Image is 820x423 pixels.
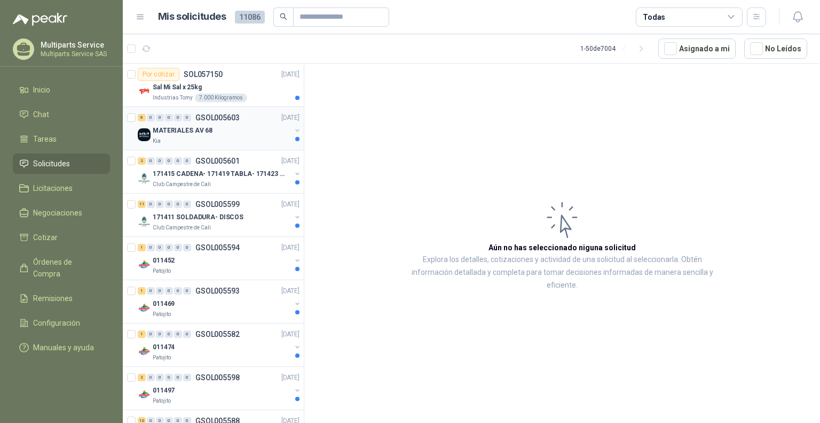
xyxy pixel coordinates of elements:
div: 1 - 50 de 7004 [580,40,650,57]
p: Multiparts Service [41,41,107,49]
div: 1 [138,244,146,251]
a: Tareas [13,129,110,149]
span: Órdenes de Compra [33,256,100,280]
img: Company Logo [138,388,151,401]
div: 0 [147,244,155,251]
div: 0 [165,374,173,381]
div: 0 [147,330,155,338]
div: Todas [643,11,665,23]
p: GSOL005582 [195,330,240,338]
div: 0 [156,244,164,251]
img: Company Logo [138,85,151,98]
div: 2 [138,157,146,165]
a: 6 0 0 0 0 0 GSOL005603[DATE] Company LogoMATERIALES AV 68Kia [138,111,302,145]
a: 2 0 0 0 0 0 GSOL005601[DATE] Company Logo171415 CADENA- 171419 TABLA- 171423 VARILLAClub Campestr... [138,155,302,189]
p: [DATE] [281,70,299,80]
div: 0 [147,374,155,381]
a: Inicio [13,80,110,100]
a: Configuración [13,313,110,333]
p: Club Campestre de Cali [153,180,211,189]
button: No Leídos [744,39,807,59]
a: 1 0 0 0 0 0 GSOL005594[DATE] Company Logo011452Patojito [138,241,302,275]
p: [DATE] [281,113,299,123]
span: Licitaciones [33,182,73,194]
p: GSOL005601 [195,157,240,165]
button: Asignado a mi [658,39,736,59]
p: [DATE] [281,373,299,383]
div: 0 [174,330,182,338]
p: Multiparts Service SAS [41,51,107,57]
div: 0 [183,374,191,381]
a: Chat [13,104,110,125]
span: Inicio [33,84,50,96]
p: [DATE] [281,243,299,253]
div: 0 [183,287,191,295]
div: 0 [174,157,182,165]
p: MATERIALES AV 68 [153,126,212,136]
div: 0 [156,374,164,381]
div: 0 [174,287,182,295]
span: Chat [33,109,49,120]
span: 11086 [235,11,265,24]
span: search [280,13,287,20]
p: Club Campestre de Cali [153,224,211,232]
span: Configuración [33,317,80,329]
p: 011474 [153,342,175,352]
a: Licitaciones [13,178,110,198]
div: 0 [183,244,191,251]
a: Por cotizarSOL057150[DATE] Company LogoSal Mi Sal x 25kgIndustrias Tomy7.000 Kilogramos [123,64,304,107]
p: [DATE] [281,286,299,296]
p: Patojito [153,397,171,405]
p: 011452 [153,256,175,266]
div: 6 [138,114,146,121]
a: 2 0 0 0 0 0 GSOL005598[DATE] Company Logo011497Patojito [138,371,302,405]
div: 0 [165,330,173,338]
div: 0 [183,114,191,121]
p: Industrias Tomy [153,94,193,102]
p: GSOL005594 [195,244,240,251]
p: 171411 SOLDADURA- DISCOS [153,212,243,222]
div: 0 [174,374,182,381]
div: 0 [147,157,155,165]
div: 0 [183,201,191,208]
img: Company Logo [138,258,151,271]
a: Negociaciones [13,203,110,223]
p: GSOL005599 [195,201,240,208]
p: 011497 [153,386,175,396]
div: 0 [147,287,155,295]
div: 11 [138,201,146,208]
img: Logo peakr [13,13,67,26]
img: Company Logo [138,172,151,184]
p: Explora los detalles, cotizaciones y actividad de una solicitud al seleccionarla. Obtén informaci... [411,253,713,292]
p: Patojito [153,353,171,362]
p: SOL057150 [184,71,223,78]
div: 0 [156,201,164,208]
div: 0 [156,330,164,338]
div: 0 [174,201,182,208]
img: Company Logo [138,128,151,141]
a: 1 0 0 0 0 0 GSOL005582[DATE] Company Logo011474Patojito [138,328,302,362]
p: 171415 CADENA- 171419 TABLA- 171423 VARILLA [153,169,286,179]
div: 0 [165,114,173,121]
div: 0 [174,114,182,121]
div: 0 [174,244,182,251]
div: 0 [183,157,191,165]
div: Por cotizar [138,68,179,81]
div: 0 [183,330,191,338]
p: Kia [153,137,161,145]
p: Sal Mi Sal x 25kg [153,82,202,93]
div: 2 [138,374,146,381]
p: [DATE] [281,329,299,340]
h1: Mis solicitudes [158,9,226,25]
span: Manuales y ayuda [33,342,94,353]
p: Patojito [153,267,171,275]
div: 0 [147,114,155,121]
div: 1 [138,287,146,295]
a: Solicitudes [13,153,110,174]
div: 7.000 Kilogramos [195,94,247,102]
div: 0 [156,157,164,165]
p: GSOL005598 [195,374,240,381]
img: Company Logo [138,345,151,358]
p: GSOL005593 [195,287,240,295]
a: Órdenes de Compra [13,252,110,284]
